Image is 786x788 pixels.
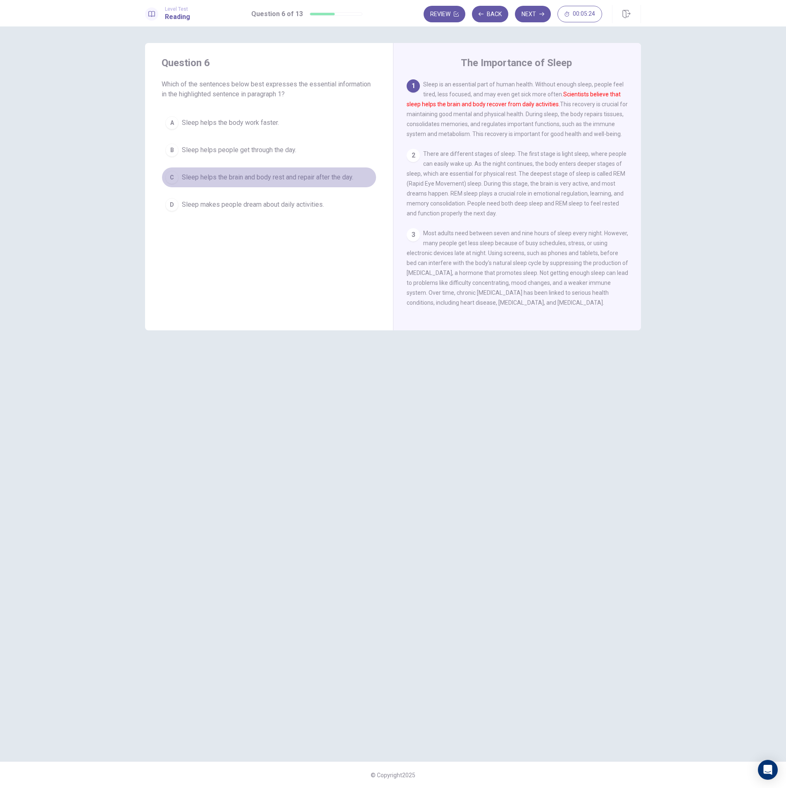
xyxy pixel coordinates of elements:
[758,760,778,780] div: Open Intercom Messenger
[407,79,420,93] div: 1
[407,230,628,306] span: Most adults need between seven and nine hours of sleep every night. However, many people get less...
[165,171,179,184] div: C
[162,112,376,133] button: ASleep helps the body work faster.
[557,6,602,22] button: 00:05:24
[165,116,179,129] div: A
[165,12,190,22] h1: Reading
[162,194,376,215] button: DSleep makes people dream about daily activities.
[573,11,595,17] span: 00:05:24
[165,198,179,211] div: D
[162,140,376,160] button: BSleep helps people get through the day.
[182,200,324,210] span: Sleep makes people dream about daily activities.
[407,81,628,137] span: Sleep is an essential part of human health. Without enough sleep, people feel tired, less focused...
[515,6,551,22] button: Next
[162,79,376,99] span: Which of the sentences below best expresses the essential information in the highlighted sentence...
[165,6,190,12] span: Level Test
[407,150,626,217] span: There are different stages of sleep. The first stage is light sleep, where people can easily wake...
[182,118,279,128] span: Sleep helps the body work faster.
[251,9,303,19] h1: Question 6 of 13
[472,6,508,22] button: Back
[407,149,420,162] div: 2
[424,6,465,22] button: Review
[182,172,353,182] span: Sleep helps the brain and body rest and repair after the day.
[407,228,420,241] div: 3
[165,143,179,157] div: B
[162,56,376,69] h4: Question 6
[461,56,572,69] h4: The Importance of Sleep
[162,167,376,188] button: CSleep helps the brain and body rest and repair after the day.
[371,772,415,778] span: © Copyright 2025
[182,145,296,155] span: Sleep helps people get through the day.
